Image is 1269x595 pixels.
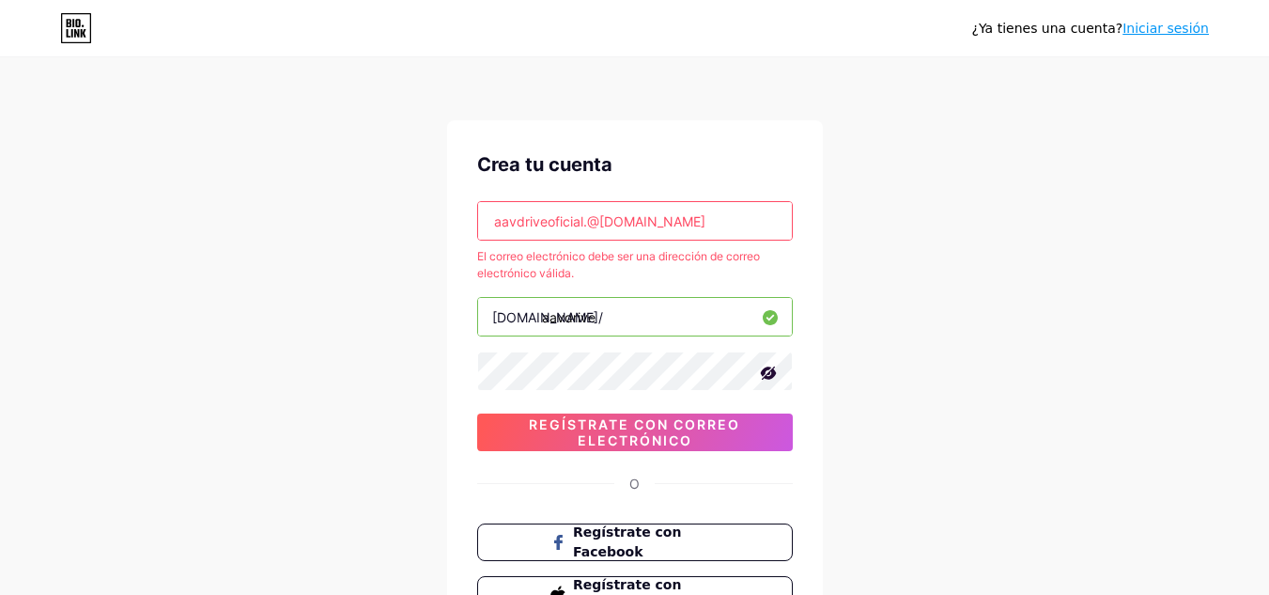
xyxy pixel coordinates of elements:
[492,309,603,325] font: [DOMAIN_NAME]/
[477,153,612,176] font: Crea tu cuenta
[573,525,681,559] font: Regístrate con Facebook
[972,21,1123,36] font: ¿Ya tienes una cuenta?
[478,202,792,240] input: Correo electrónico
[477,524,793,561] button: Regístrate con Facebook
[629,476,640,492] font: O
[1122,21,1209,36] a: Iniciar sesión
[477,249,760,280] font: El correo electrónico debe ser una dirección de correo electrónico válida.
[478,298,792,336] input: nombre de usuario
[529,416,740,448] font: Regístrate con correo electrónico
[477,414,793,451] button: Regístrate con correo electrónico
